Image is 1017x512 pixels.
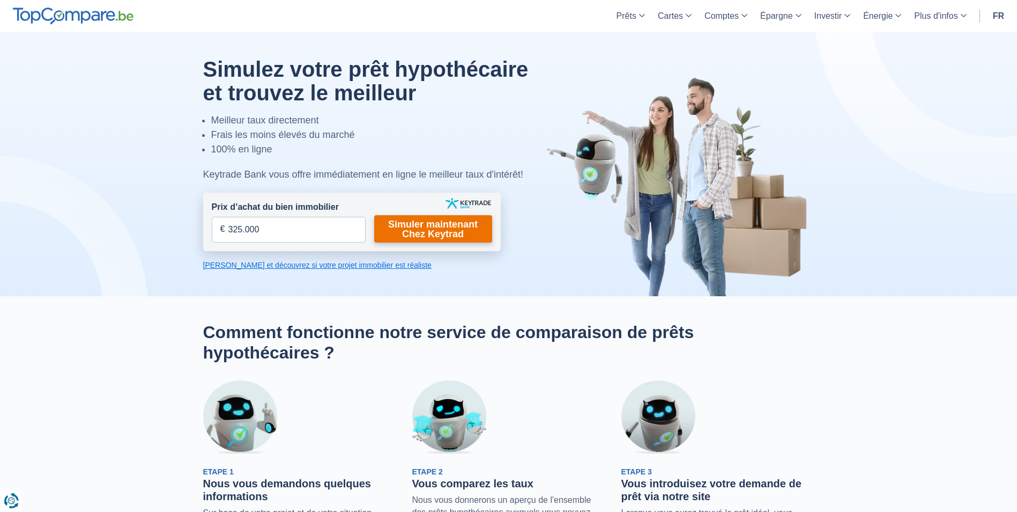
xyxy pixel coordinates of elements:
label: Prix d’achat du bien immobilier [212,201,339,214]
li: 100% en ligne [211,142,553,157]
h3: Vous introduisez votre demande de prêt via notre site [621,477,814,503]
h2: Comment fonctionne notre service de comparaison de prêts hypothécaires ? [203,322,814,363]
img: keytrade [446,198,491,209]
img: image-hero [546,76,814,296]
img: Etape 3 [621,381,695,455]
li: Frais les moins élevés du marché [211,128,553,142]
span: € [220,223,225,236]
img: TopCompare [13,8,133,25]
h3: Vous comparez les taux [412,477,605,490]
img: Etape 1 [203,381,277,455]
span: Etape 3 [621,467,652,476]
h1: Simulez votre prêt hypothécaire et trouvez le meilleur [203,57,553,105]
a: [PERSON_NAME] et découvrez si votre projet immobilier est réaliste [203,260,501,270]
img: Etape 2 [412,381,486,455]
li: Meilleur taux directement [211,113,553,128]
span: Etape 2 [412,467,443,476]
span: Etape 1 [203,467,234,476]
a: Simuler maintenant Chez Keytrad [374,215,492,243]
h3: Nous vous demandons quelques informations [203,477,396,503]
div: Keytrade Bank vous offre immédiatement en ligne le meilleur taux d'intérêt! [203,167,553,182]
